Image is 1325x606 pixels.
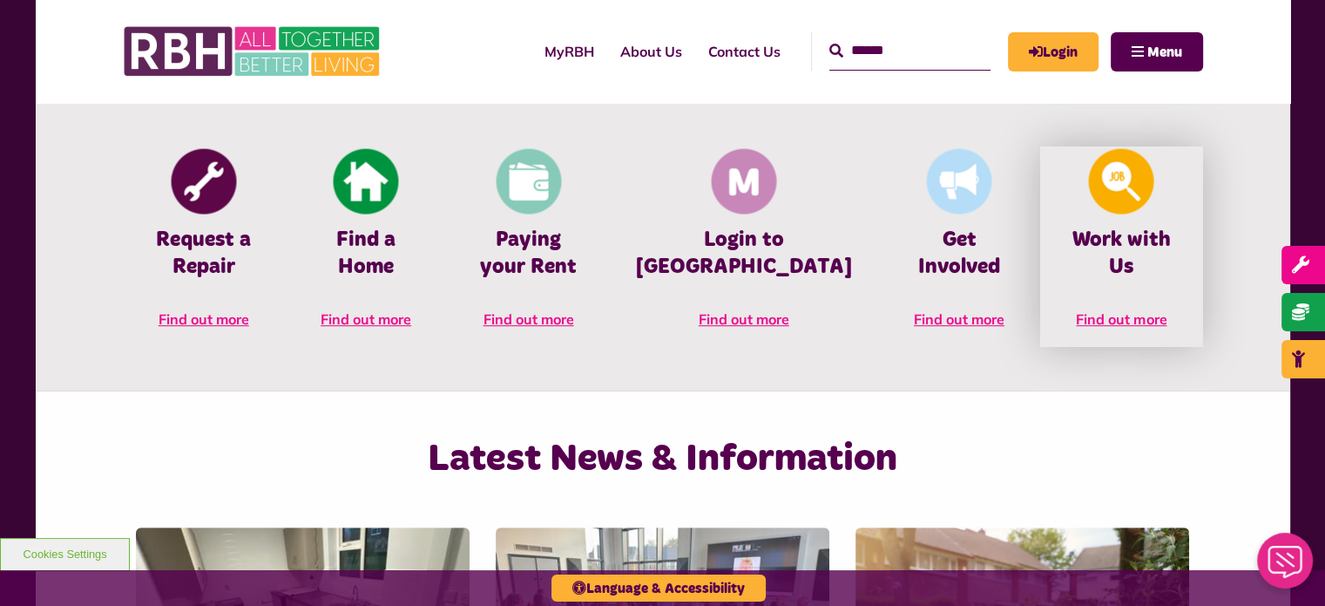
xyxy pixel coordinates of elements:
[1008,32,1099,71] a: MyRBH
[285,146,447,347] a: Find A Home Find a Home Find out more
[123,146,285,347] a: Report Repair Request a Repair Find out more
[302,434,1023,484] h2: Latest News & Information
[607,28,695,75] a: About Us
[695,28,794,75] a: Contact Us
[171,149,236,214] img: Report Repair
[1066,227,1176,281] h4: Work with Us
[149,227,259,281] h4: Request a Repair
[447,146,609,347] a: Pay Rent Paying your Rent Find out more
[610,146,878,347] a: Membership And Mutuality Login to [GEOGRAPHIC_DATA] Find out more
[311,227,421,281] h4: Find a Home
[1089,149,1154,214] img: Looking For A Job
[636,227,852,281] h4: Login to [GEOGRAPHIC_DATA]
[321,310,411,328] span: Find out more
[123,17,384,85] img: RBH
[1147,45,1182,59] span: Menu
[1247,528,1325,606] iframe: Netcall Web Assistant for live chat
[551,575,766,602] button: Language & Accessibility
[829,32,990,70] input: Search
[531,28,607,75] a: MyRBH
[904,227,1014,281] h4: Get Involved
[1111,32,1203,71] button: Navigation
[496,149,561,214] img: Pay Rent
[711,149,776,214] img: Membership And Mutuality
[699,310,789,328] span: Find out more
[483,310,574,328] span: Find out more
[334,149,399,214] img: Find A Home
[1076,310,1166,328] span: Find out more
[926,149,991,214] img: Get Involved
[1040,146,1202,347] a: Looking For A Job Work with Us Find out more
[473,227,583,281] h4: Paying your Rent
[159,310,249,328] span: Find out more
[878,146,1040,347] a: Get Involved Get Involved Find out more
[914,310,1004,328] span: Find out more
